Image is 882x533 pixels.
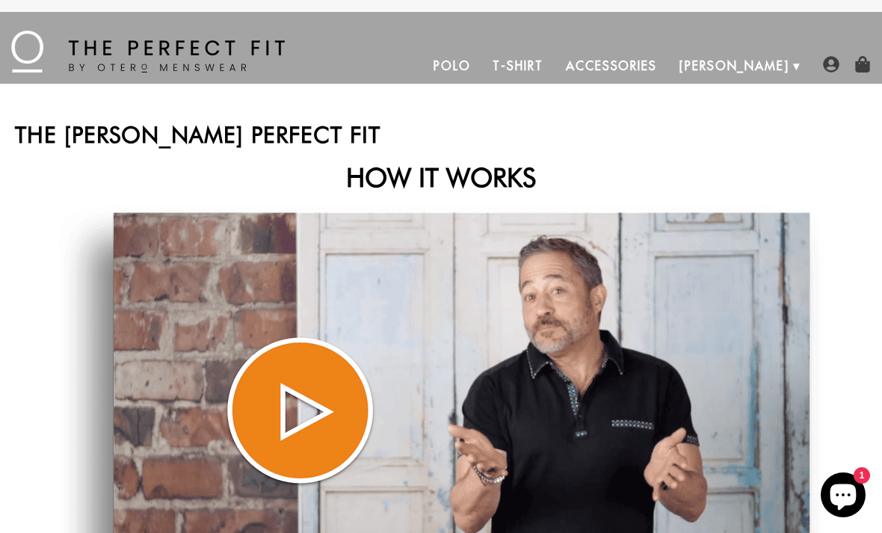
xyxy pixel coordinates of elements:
a: Polo [422,48,482,84]
img: The Perfect Fit - by Otero Menswear - Logo [11,31,285,73]
a: Accessories [555,48,668,84]
img: user-account-icon.png [823,56,839,73]
img: shopping-bag-icon.png [854,56,871,73]
a: T-Shirt [481,48,554,84]
h2: The [PERSON_NAME] Perfect Fit [15,121,867,148]
inbox-online-store-chat: Shopify online store chat [816,472,870,521]
h2: How It Works [15,161,867,193]
a: [PERSON_NAME] [668,48,801,84]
